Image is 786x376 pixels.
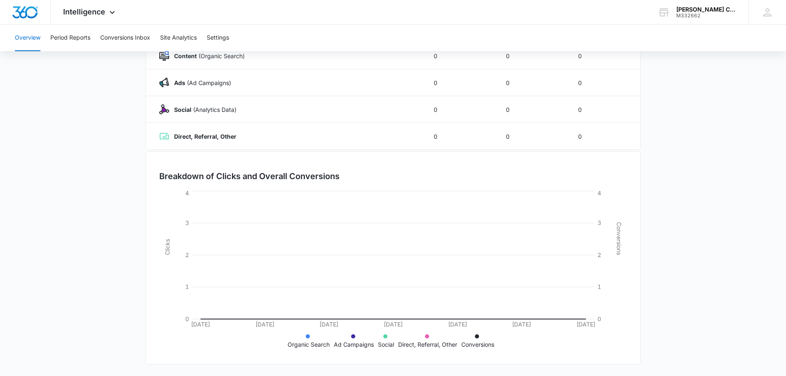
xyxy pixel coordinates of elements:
[448,321,467,328] tspan: [DATE]
[15,25,40,51] button: Overview
[319,321,338,328] tspan: [DATE]
[159,170,340,182] h3: Breakdown of Clicks and Overall Conversions
[169,105,236,114] p: (Analytics Data)
[174,52,197,59] strong: Content
[384,321,403,328] tspan: [DATE]
[568,69,640,96] td: 0
[496,96,568,123] td: 0
[334,340,374,349] p: Ad Campaigns
[568,96,640,123] td: 0
[424,123,496,150] td: 0
[616,222,623,255] tspan: Conversions
[597,189,601,196] tspan: 4
[169,78,231,87] p: (Ad Campaigns)
[496,69,568,96] td: 0
[159,51,169,61] img: Content
[576,321,595,328] tspan: [DATE]
[568,43,640,69] td: 0
[496,123,568,150] td: 0
[174,133,236,140] strong: Direct, Referral, Other
[424,43,496,69] td: 0
[676,13,736,19] div: account id
[424,69,496,96] td: 0
[512,321,531,328] tspan: [DATE]
[174,106,191,113] strong: Social
[676,6,736,13] div: account name
[597,315,601,322] tspan: 0
[378,340,394,349] p: Social
[159,78,169,87] img: Ads
[398,340,457,349] p: Direct, Referral, Other
[185,189,189,196] tspan: 4
[288,340,330,349] p: Organic Search
[100,25,150,51] button: Conversions Inbox
[63,7,105,16] span: Intelligence
[174,79,185,86] strong: Ads
[185,251,189,258] tspan: 2
[185,283,189,290] tspan: 1
[191,321,210,328] tspan: [DATE]
[255,321,274,328] tspan: [DATE]
[461,340,494,349] p: Conversions
[496,43,568,69] td: 0
[159,104,169,114] img: Social
[185,219,189,226] tspan: 3
[50,25,90,51] button: Period Reports
[597,251,601,258] tspan: 2
[169,52,245,60] p: (Organic Search)
[160,25,197,51] button: Site Analytics
[597,219,601,226] tspan: 3
[597,283,601,290] tspan: 1
[568,123,640,150] td: 0
[185,315,189,322] tspan: 0
[207,25,229,51] button: Settings
[424,96,496,123] td: 0
[163,239,170,255] tspan: Clicks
